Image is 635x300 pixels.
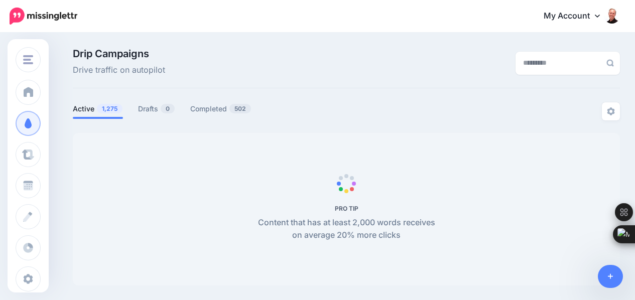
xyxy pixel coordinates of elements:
[229,104,251,113] span: 502
[606,59,614,67] img: search-grey-6.png
[607,107,615,115] img: settings-grey.png
[252,216,441,242] p: Content that has at least 2,000 words receives on average 20% more clicks
[252,205,441,212] h5: PRO TIP
[534,4,620,29] a: My Account
[73,64,165,77] span: Drive traffic on autopilot
[138,103,175,115] a: Drafts0
[161,104,175,113] span: 0
[10,8,77,25] img: Missinglettr
[73,49,165,59] span: Drip Campaigns
[97,104,122,113] span: 1,275
[23,55,33,64] img: menu.png
[190,103,251,115] a: Completed502
[73,103,123,115] a: Active1,275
